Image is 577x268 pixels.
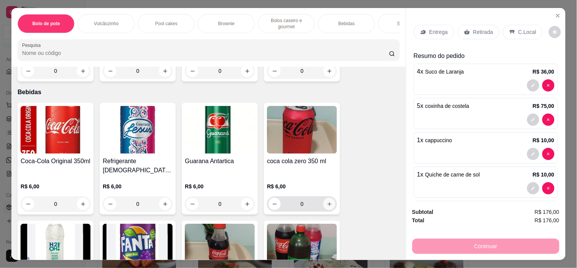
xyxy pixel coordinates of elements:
[186,198,199,210] button: decrease-product-quantity
[159,65,171,77] button: increase-product-quantity
[412,217,424,223] strong: Total
[22,198,34,210] button: decrease-product-quantity
[267,157,337,166] h4: coca cola zero 350 ml
[155,21,178,27] p: Pool cakes
[542,114,555,126] button: decrease-product-quantity
[429,28,448,36] p: Entrega
[417,101,469,111] p: 5 x
[549,26,561,38] button: decrease-product-quantity
[267,106,337,154] img: product-image
[425,172,480,178] span: Quiche de carne de sol
[527,114,539,126] button: decrease-product-quantity
[218,21,235,27] p: Brownie
[267,183,337,190] p: R$ 6,00
[22,65,34,77] button: decrease-product-quantity
[527,182,539,194] button: decrease-product-quantity
[22,42,43,48] label: Pesquisa
[414,51,558,61] p: Resumo do pedido
[473,28,493,36] p: Retirada
[425,137,452,143] span: cappuccino
[241,198,253,210] button: increase-product-quantity
[527,79,539,91] button: decrease-product-quantity
[542,79,555,91] button: decrease-product-quantity
[103,106,173,154] img: product-image
[533,68,555,75] p: R$ 36,00
[21,157,91,166] h4: Coca-Cola Original 350ml
[21,183,91,190] p: R$ 6,00
[527,148,539,160] button: decrease-product-quantity
[241,65,253,77] button: increase-product-quantity
[425,69,464,75] span: Suco de Laranja
[323,65,335,77] button: increase-product-quantity
[535,208,560,216] span: R$ 176,00
[185,106,255,154] img: product-image
[542,148,555,160] button: decrease-product-quantity
[425,103,469,109] span: coxinha de costela
[269,198,281,210] button: decrease-product-quantity
[17,88,399,97] p: Bebidas
[104,65,116,77] button: decrease-product-quantity
[533,102,555,110] p: R$ 75,00
[417,136,452,145] p: 1 x
[269,65,281,77] button: decrease-product-quantity
[22,49,389,57] input: Pesquisa
[94,21,119,27] p: Vulcãozinho
[412,209,434,215] strong: Subtotal
[417,67,464,76] p: 4 x
[77,198,89,210] button: increase-product-quantity
[264,18,308,30] p: Bolos caseiro e gourmet
[185,183,255,190] p: R$ 6,00
[32,21,60,27] p: Bolo de pote
[77,65,89,77] button: increase-product-quantity
[535,216,560,225] span: R$ 176,00
[339,21,355,27] p: Bebidas
[518,28,536,36] p: C.Local
[103,157,173,175] h4: Refrigerante [DEMOGRAPHIC_DATA] Guaraná Lata 350ml
[159,198,171,210] button: increase-product-quantity
[417,170,480,179] p: 1 x
[533,136,555,144] p: R$ 10,00
[542,182,555,194] button: decrease-product-quantity
[104,198,116,210] button: decrease-product-quantity
[323,198,335,210] button: increase-product-quantity
[533,171,555,178] p: R$ 10,00
[552,10,564,22] button: Close
[103,183,173,190] p: R$ 6,00
[397,21,416,27] p: Salgados
[186,65,199,77] button: decrease-product-quantity
[21,106,91,154] img: product-image
[185,157,255,166] h4: Guarana Antartica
